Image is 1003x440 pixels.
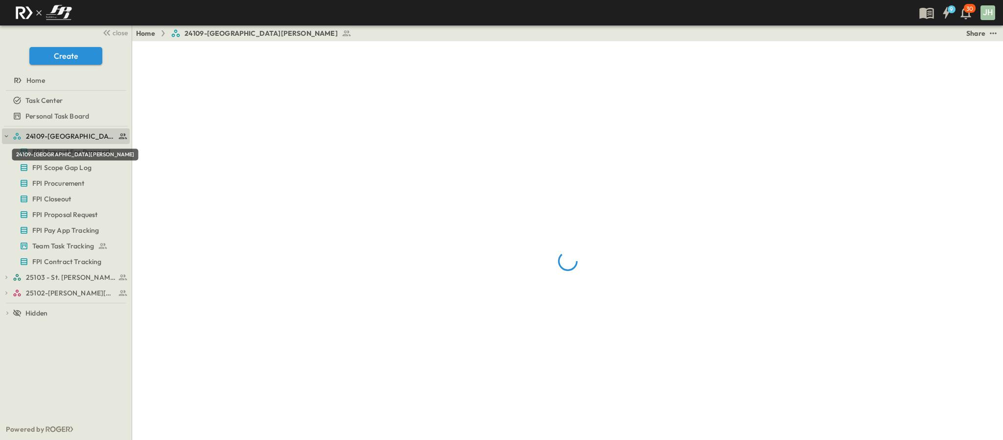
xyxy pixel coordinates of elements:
[12,2,75,23] img: c8d7d1ed905e502e8f77bf7063faec64e13b34fdb1f2bdd94b0e311fc34f8000.png
[980,4,996,21] button: JH
[2,94,128,107] a: Task Center
[2,109,128,123] a: Personal Task Board
[2,255,128,269] a: FPI Contract Tracking
[2,191,130,207] div: FPI Closeouttest
[13,270,128,284] a: 25103 - St. [PERSON_NAME] Phase 2
[950,5,953,13] h6: 9
[2,161,128,174] a: FPI Scope Gap Log
[2,128,130,144] div: 24109-St. Teresa of Calcutta Parish Halltest
[2,108,130,124] div: Personal Task Boardtest
[966,5,973,13] p: 30
[32,163,92,172] span: FPI Scope Gap Log
[25,96,63,105] span: Task Center
[2,160,130,175] div: FPI Scope Gap Logtest
[32,210,97,220] span: FPI Proposal Request
[32,225,99,235] span: FPI Pay App Tracking
[13,129,128,143] a: 24109-St. Teresa of Calcutta Parish Hall
[13,286,128,300] a: 25102-Christ The Redeemer Anglican Church
[171,28,351,38] a: 24109-[GEOGRAPHIC_DATA][PERSON_NAME]
[32,178,85,188] span: FPI Procurement
[2,238,130,254] div: Team Task Trackingtest
[26,131,116,141] span: 24109-St. Teresa of Calcutta Parish Hall
[26,288,116,298] span: 25102-Christ The Redeemer Anglican Church
[136,28,357,38] nav: breadcrumbs
[2,222,130,238] div: FPI Pay App Trackingtest
[32,257,102,267] span: FPI Contract Tracking
[25,111,89,121] span: Personal Task Board
[936,4,956,22] button: 9
[2,239,128,253] a: Team Task Tracking
[32,194,71,204] span: FPI Closeout
[966,28,985,38] div: Share
[2,176,128,190] a: FPI Procurement
[25,308,47,318] span: Hidden
[2,145,128,159] a: FPI Request For Proposal
[2,192,128,206] a: FPI Closeout
[12,149,139,161] div: 24109-[GEOGRAPHIC_DATA][PERSON_NAME]
[136,28,155,38] a: Home
[29,47,102,65] button: Create
[2,207,130,222] div: FPI Proposal Requesttest
[2,175,130,191] div: FPI Procurementtest
[2,269,130,285] div: 25103 - St. [PERSON_NAME] Phase 2test
[185,28,338,38] span: 24109-[GEOGRAPHIC_DATA][PERSON_NAME]
[2,73,128,87] a: Home
[26,75,45,85] span: Home
[98,25,130,39] button: close
[2,208,128,221] a: FPI Proposal Request
[987,27,999,39] button: test
[32,241,94,251] span: Team Task Tracking
[2,223,128,237] a: FPI Pay App Tracking
[2,254,130,269] div: FPI Contract Trackingtest
[2,285,130,301] div: 25102-Christ The Redeemer Anglican Churchtest
[26,272,116,282] span: 25103 - St. [PERSON_NAME] Phase 2
[980,5,995,20] div: JH
[113,28,128,38] span: close
[2,144,130,160] div: FPI Request For Proposaltest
